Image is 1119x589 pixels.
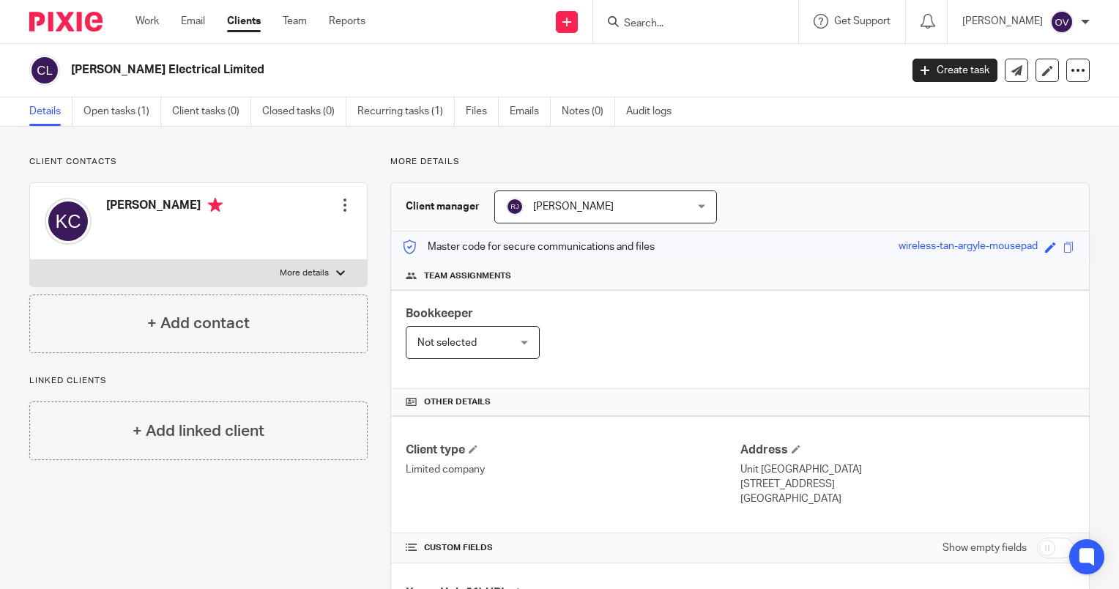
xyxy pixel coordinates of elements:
a: Work [135,14,159,29]
a: Client tasks (0) [172,97,251,126]
img: Pixie [29,12,103,32]
span: Get Support [834,16,891,26]
h2: [PERSON_NAME] Electrical Limited [71,62,726,78]
h4: Client type [406,442,740,458]
h4: + Add contact [147,312,250,335]
a: Reports [329,14,365,29]
a: Notes (0) [562,97,615,126]
h4: [PERSON_NAME] [106,198,223,216]
a: Clients [227,14,261,29]
input: Search [622,18,754,31]
span: Not selected [417,338,477,348]
h3: Client manager [406,199,480,214]
label: Show empty fields [943,541,1027,555]
img: svg%3E [1050,10,1074,34]
i: Primary [208,198,223,212]
h4: CUSTOM FIELDS [406,542,740,554]
img: svg%3E [506,198,524,215]
img: svg%3E [45,198,92,245]
a: Open tasks (1) [83,97,161,126]
img: svg%3E [29,55,60,86]
h4: + Add linked client [133,420,264,442]
a: Details [29,97,73,126]
a: Emails [510,97,551,126]
p: [STREET_ADDRESS] [740,477,1074,492]
a: Recurring tasks (1) [357,97,455,126]
div: wireless-tan-argyle-mousepad [899,239,1038,256]
a: Create task [912,59,997,82]
p: Master code for secure communications and files [402,240,655,254]
p: Client contacts [29,156,368,168]
p: More details [280,267,329,279]
span: Other details [424,396,491,408]
a: Team [283,14,307,29]
p: Unit [GEOGRAPHIC_DATA] [740,462,1074,477]
h4: Address [740,442,1074,458]
a: Closed tasks (0) [262,97,346,126]
p: Linked clients [29,375,368,387]
p: More details [390,156,1090,168]
p: Limited company [406,462,740,477]
p: [PERSON_NAME] [962,14,1043,29]
p: [GEOGRAPHIC_DATA] [740,492,1074,506]
a: Audit logs [626,97,683,126]
a: Files [466,97,499,126]
span: Bookkeeper [406,308,473,319]
span: [PERSON_NAME] [533,201,614,212]
a: Email [181,14,205,29]
span: Team assignments [424,270,511,282]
